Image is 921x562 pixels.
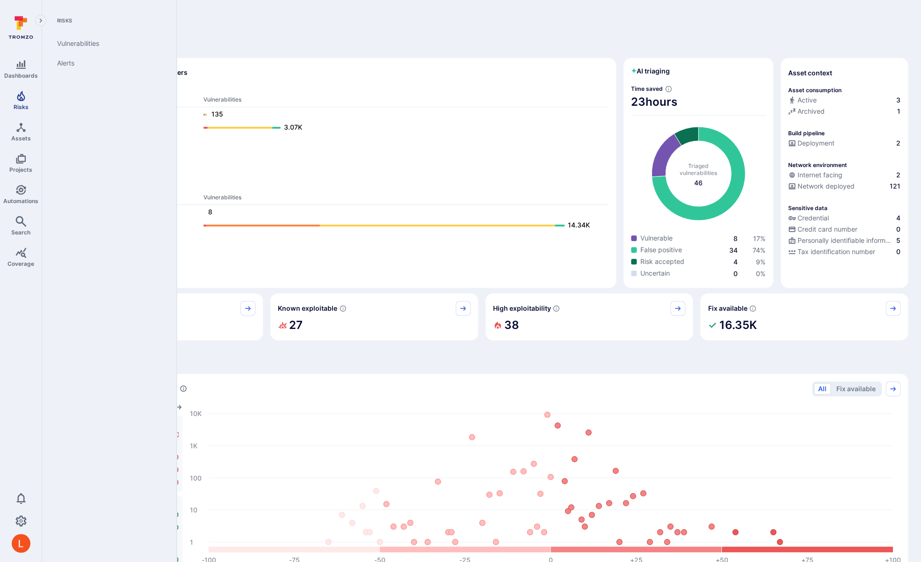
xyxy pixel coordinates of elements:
span: Dev scanners [63,85,609,92]
a: 135 [203,109,599,120]
span: Uncertain [640,269,670,278]
th: Vulnerabilities [203,193,609,205]
a: Archived1 [788,107,900,116]
a: 14.34K [203,220,599,231]
a: Credential4 [788,213,900,223]
div: Fix available [700,293,908,340]
span: Ops scanners [63,182,609,190]
div: Evidence that the asset is packaged and deployed somewhere [788,182,900,193]
a: Tax identification number0 [788,247,900,256]
a: 9% [756,258,766,266]
span: Active [798,95,817,105]
a: Deployment2 [788,139,900,148]
span: Automations [3,197,38,204]
div: Commits seen in the last 180 days [788,95,900,107]
div: Configured deployment pipeline [788,139,900,150]
span: Tax identification number [798,247,875,256]
svg: Estimated based on an average time of 30 mins needed to triage each vulnerability [665,85,672,93]
span: Search [11,229,30,236]
svg: Vulnerabilities with fix available [749,305,756,312]
a: 34 [729,246,738,254]
span: 17 % [753,234,766,242]
i: Expand navigation menu [37,17,44,25]
span: 4 [896,213,900,223]
a: Personally identifiable information (PII)5 [788,236,900,245]
p: Sensitive data [788,204,827,212]
button: All [814,383,831,394]
th: Vulnerabilities [203,95,609,107]
a: Active3 [788,95,900,105]
text: 1K [190,441,197,449]
div: Known exploitable [270,293,478,340]
div: Archived [788,107,825,116]
div: Code repository is archived [788,107,900,118]
text: 1 [190,538,193,546]
span: Coverage [7,260,34,267]
svg: EPSS score ≥ 0.7 [552,305,560,312]
span: 23 hours [631,95,766,109]
svg: Confirmed exploitable by KEV [339,305,347,312]
h2: 16.35K [719,316,756,335]
span: Known exploitable [278,304,337,313]
div: Internet facing [788,170,842,180]
span: 5 [896,236,900,245]
span: 1 [897,107,900,116]
p: Asset consumption [788,87,841,94]
div: Network deployed [788,182,855,191]
div: Credential [788,213,829,223]
img: ACg8ocL1zoaGYHINvVelaXD2wTMKGlaFbOiGNlSQVKsddkbQKplo=s96-c [12,534,30,553]
a: 17% [753,234,766,242]
a: 3.07K [203,122,599,133]
span: Internet facing [798,170,842,180]
p: Network environment [788,161,847,168]
a: 4 [733,258,738,266]
button: Fix available [832,383,880,394]
span: Risks [14,103,29,110]
span: Credential [798,213,829,223]
span: 74 % [753,246,766,254]
h2: 38 [504,316,519,335]
span: Discover [55,39,908,52]
span: Asset context [788,68,832,78]
text: 8 [208,208,212,216]
span: Risks [50,17,165,24]
div: Number of vulnerabilities in status 'Open' 'Triaged' and 'In process' grouped by score [180,384,187,394]
span: Network deployed [798,182,855,191]
button: Expand navigation menu [35,15,46,26]
a: 74% [753,246,766,254]
span: Triaged vulnerabilities [680,162,717,176]
text: 10K [190,409,202,417]
span: Projects [9,166,32,173]
div: Evidence indicative of processing credit card numbers [788,225,900,236]
span: total [694,178,703,188]
div: Personally identifiable information (PII) [788,236,894,245]
div: Lukas Šalkauskas [12,534,30,553]
span: 2 [896,139,900,148]
span: Dashboards [4,72,38,79]
div: Evidence that an asset is internet facing [788,170,900,182]
div: Evidence indicative of processing personally identifiable information [788,236,900,247]
div: Active [788,95,817,105]
span: Archived [798,107,825,116]
span: Deployment [798,139,834,148]
h2: AI triaging [631,66,670,76]
a: Credit card number0 [788,225,900,234]
span: False positive [640,245,682,255]
div: Deployment [788,139,834,148]
a: 8 [733,234,738,242]
div: Tax identification number [788,247,875,256]
div: Evidence indicative of processing tax identification numbers [788,247,900,258]
span: 3 [896,95,900,105]
span: Vulnerable [640,234,673,243]
a: Internet facing2 [788,170,900,180]
span: Time saved [631,85,663,92]
a: 0% [756,270,766,277]
text: 100 [190,474,202,482]
span: 9 % [756,258,766,266]
span: 0 [896,225,900,234]
a: 0 [733,270,738,277]
span: High exploitability [493,304,551,313]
